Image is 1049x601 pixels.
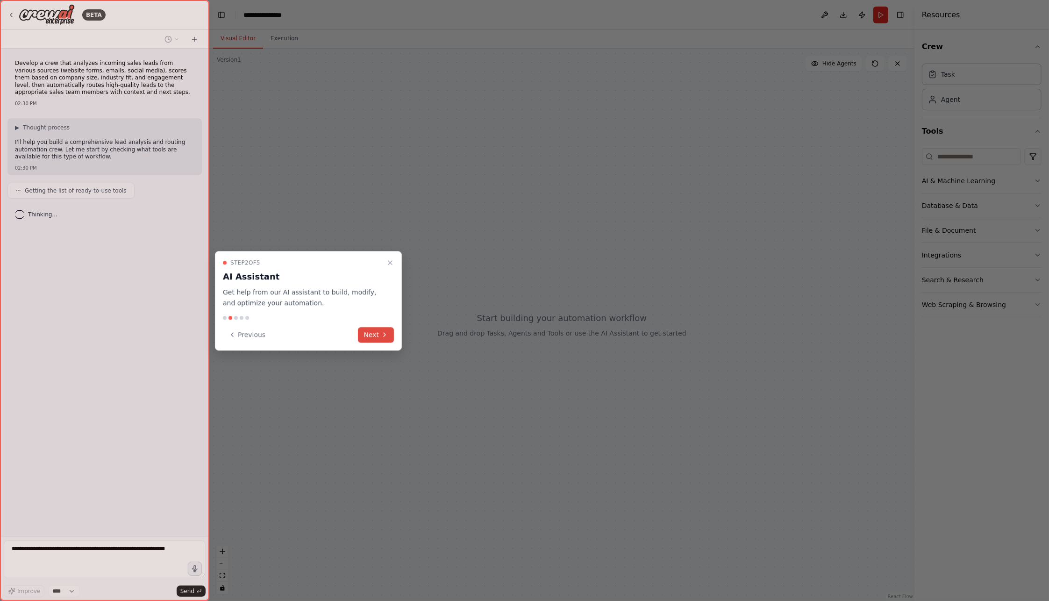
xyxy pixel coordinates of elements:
[223,287,383,308] p: Get help from our AI assistant to build, modify, and optimize your automation.
[215,8,228,21] button: Hide left sidebar
[358,327,394,343] button: Next
[223,327,271,343] button: Previous
[230,259,260,266] span: Step 2 of 5
[223,270,383,283] h3: AI Assistant
[385,257,396,268] button: Close walkthrough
